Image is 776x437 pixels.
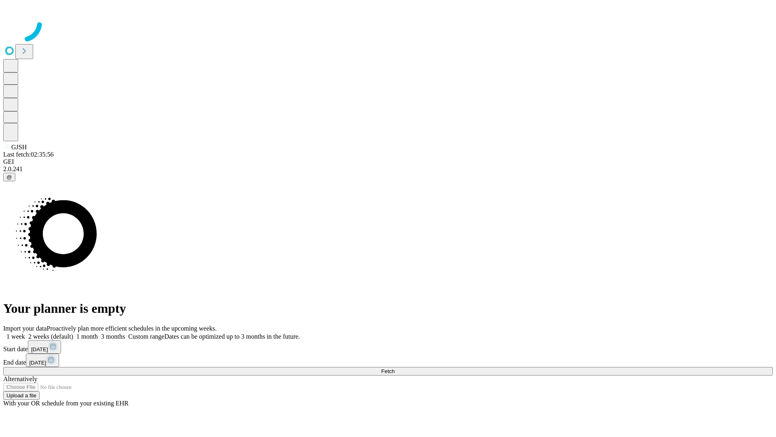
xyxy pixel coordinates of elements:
[26,354,59,367] button: [DATE]
[3,301,773,316] h1: Your planner is empty
[6,174,12,180] span: @
[3,173,15,181] button: @
[28,333,73,340] span: 2 weeks (default)
[28,340,61,354] button: [DATE]
[3,391,40,400] button: Upload a file
[3,158,773,165] div: GEI
[47,325,217,332] span: Proactively plan more efficient schedules in the upcoming weeks.
[381,368,394,374] span: Fetch
[3,165,773,173] div: 2.0.241
[164,333,300,340] span: Dates can be optimized up to 3 months in the future.
[3,325,47,332] span: Import your data
[3,354,773,367] div: End date
[128,333,164,340] span: Custom range
[3,400,129,407] span: With your OR schedule from your existing EHR
[101,333,125,340] span: 3 months
[3,375,37,382] span: Alternatively
[76,333,98,340] span: 1 month
[3,367,773,375] button: Fetch
[31,346,48,352] span: [DATE]
[3,151,54,158] span: Last fetch: 02:35:56
[3,340,773,354] div: Start date
[11,144,27,151] span: GJSH
[6,333,25,340] span: 1 week
[29,360,46,366] span: [DATE]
